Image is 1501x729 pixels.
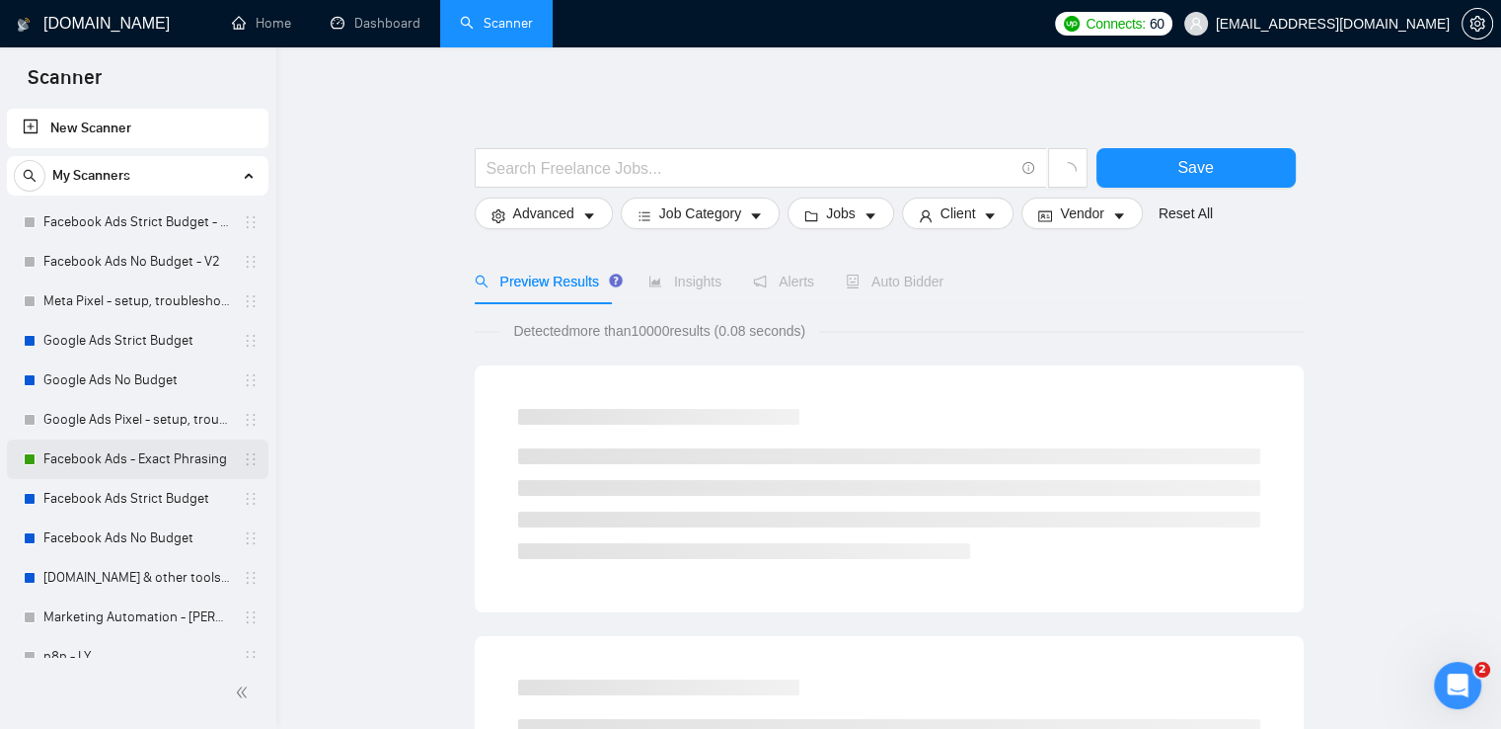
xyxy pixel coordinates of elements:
[43,242,231,282] a: Facebook Ads No Budget - V2
[1112,208,1126,223] span: caret-down
[1060,202,1103,224] span: Vendor
[753,274,814,289] span: Alerts
[243,214,259,230] span: holder
[826,202,856,224] span: Jobs
[1462,16,1493,32] a: setting
[43,400,231,440] a: Google Ads Pixel - setup, troubleshooting, tracking
[582,208,596,223] span: caret-down
[243,372,259,388] span: holder
[499,320,819,342] span: Detected more than 10000 results (0.08 seconds)
[7,109,268,148] li: New Scanner
[12,63,117,105] span: Scanner
[648,274,721,289] span: Insights
[491,208,505,223] span: setting
[513,202,574,224] span: Advanced
[749,208,763,223] span: caret-down
[15,169,44,183] span: search
[940,202,976,224] span: Client
[1021,198,1142,229] button: idcardVendorcaret-down
[243,254,259,270] span: holder
[1177,155,1213,180] span: Save
[43,598,231,637] a: Marketing Automation - [PERSON_NAME]
[331,15,420,32] a: dashboardDashboard
[43,282,231,321] a: Meta Pixel - setup, troubleshooting, tracking
[1086,13,1145,35] span: Connects:
[43,637,231,677] a: n8n - LY
[52,156,130,196] span: My Scanners
[23,109,253,148] a: New Scanner
[1474,662,1490,678] span: 2
[487,156,1013,181] input: Search Freelance Jobs...
[983,208,997,223] span: caret-down
[607,272,625,289] div: Tooltip anchor
[1189,17,1203,31] span: user
[243,293,259,309] span: holder
[1022,162,1035,175] span: info-circle
[863,208,877,223] span: caret-down
[243,649,259,665] span: holder
[17,9,31,40] img: logo
[788,198,894,229] button: folderJobscaret-down
[43,519,231,558] a: Facebook Ads No Budget
[919,208,933,223] span: user
[243,530,259,546] span: holder
[846,274,943,289] span: Auto Bidder
[1159,202,1213,224] a: Reset All
[243,451,259,467] span: holder
[475,198,613,229] button: settingAdvancedcaret-down
[1434,662,1481,709] iframe: Intercom live chat
[43,440,231,479] a: Facebook Ads - Exact Phrasing
[475,275,488,288] span: search
[243,491,259,507] span: holder
[232,15,291,32] a: homeHome
[621,198,780,229] button: barsJob Categorycaret-down
[43,479,231,519] a: Facebook Ads Strict Budget
[638,208,651,223] span: bars
[243,570,259,586] span: holder
[43,558,231,598] a: [DOMAIN_NAME] & other tools - [PERSON_NAME]
[1462,8,1493,40] button: setting
[235,683,255,702] span: double-left
[243,412,259,428] span: holder
[43,321,231,361] a: Google Ads Strict Budget
[243,609,259,625] span: holder
[460,15,533,32] a: searchScanner
[243,333,259,349] span: holder
[648,275,662,288] span: area-chart
[43,202,231,242] a: Facebook Ads Strict Budget - V2
[753,275,767,288] span: notification
[1463,16,1492,32] span: setting
[902,198,1014,229] button: userClientcaret-down
[846,275,860,288] span: robot
[659,202,741,224] span: Job Category
[804,208,818,223] span: folder
[43,361,231,400] a: Google Ads No Budget
[1038,208,1052,223] span: idcard
[1096,148,1296,188] button: Save
[1150,13,1164,35] span: 60
[475,274,617,289] span: Preview Results
[1059,162,1077,180] span: loading
[14,160,45,192] button: search
[1064,16,1080,32] img: upwork-logo.png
